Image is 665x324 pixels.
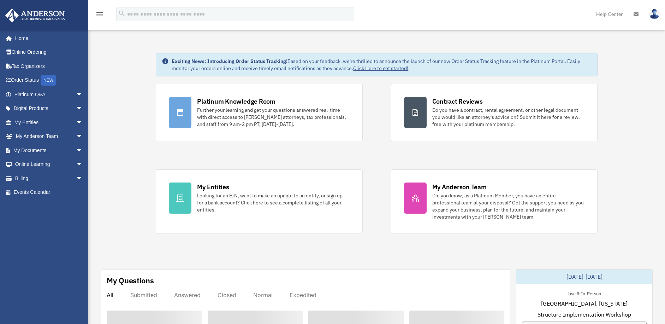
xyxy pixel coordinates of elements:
img: Anderson Advisors Platinum Portal [3,8,67,22]
a: My Entitiesarrow_drop_down [5,115,94,129]
div: Platinum Knowledge Room [197,97,275,106]
i: menu [95,10,104,18]
div: Normal [253,291,273,299]
div: Contract Reviews [432,97,483,106]
a: Contract Reviews Do you have a contract, rental agreement, or other legal document you would like... [391,84,598,141]
div: Looking for an EIN, want to make an update to an entity, or sign up for a bank account? Click her... [197,192,349,213]
a: Platinum Knowledge Room Further your learning and get your questions answered real-time with dire... [156,84,362,141]
div: NEW [41,75,56,86]
a: Online Ordering [5,45,94,59]
div: Submitted [130,291,157,299]
a: Click Here to get started! [353,65,408,71]
a: My Entities Looking for an EIN, want to make an update to an entity, or sign up for a bank accoun... [156,169,362,233]
div: Closed [218,291,236,299]
div: Based on your feedback, we're thrilled to announce the launch of our new Order Status Tracking fe... [172,58,591,72]
div: My Questions [107,275,154,286]
span: arrow_drop_down [76,115,90,130]
a: Platinum Q&Aarrow_drop_down [5,87,94,102]
div: All [107,291,113,299]
a: menu [95,12,104,18]
span: [GEOGRAPHIC_DATA], [US_STATE] [541,299,628,308]
img: User Pic [649,9,660,19]
div: Do you have a contract, rental agreement, or other legal document you would like an attorney's ad... [432,106,584,128]
span: arrow_drop_down [76,157,90,172]
div: [DATE]-[DATE] [516,270,652,284]
span: arrow_drop_down [76,102,90,116]
a: My Anderson Teamarrow_drop_down [5,129,94,144]
div: Expedited [290,291,316,299]
a: Tax Organizers [5,59,94,73]
div: Did you know, as a Platinum Member, you have an entire professional team at your disposal? Get th... [432,192,584,220]
span: Structure Implementation Workshop [538,310,631,319]
span: arrow_drop_down [76,129,90,144]
a: Billingarrow_drop_down [5,171,94,185]
a: Events Calendar [5,185,94,199]
a: My Documentsarrow_drop_down [5,143,94,157]
a: Order StatusNEW [5,73,94,88]
div: My Entities [197,183,229,191]
span: arrow_drop_down [76,143,90,158]
a: Digital Productsarrow_drop_down [5,102,94,116]
strong: Exciting News: Introducing Order Status Tracking! [172,58,287,64]
a: Online Learningarrow_drop_down [5,157,94,172]
div: My Anderson Team [432,183,487,191]
div: Further your learning and get your questions answered real-time with direct access to [PERSON_NAM... [197,106,349,128]
div: Answered [174,291,201,299]
div: Live & In-Person [562,289,607,297]
span: arrow_drop_down [76,87,90,102]
a: Home [5,31,90,45]
a: My Anderson Team Did you know, as a Platinum Member, you have an entire professional team at your... [391,169,598,233]
i: search [118,10,126,17]
span: arrow_drop_down [76,171,90,186]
